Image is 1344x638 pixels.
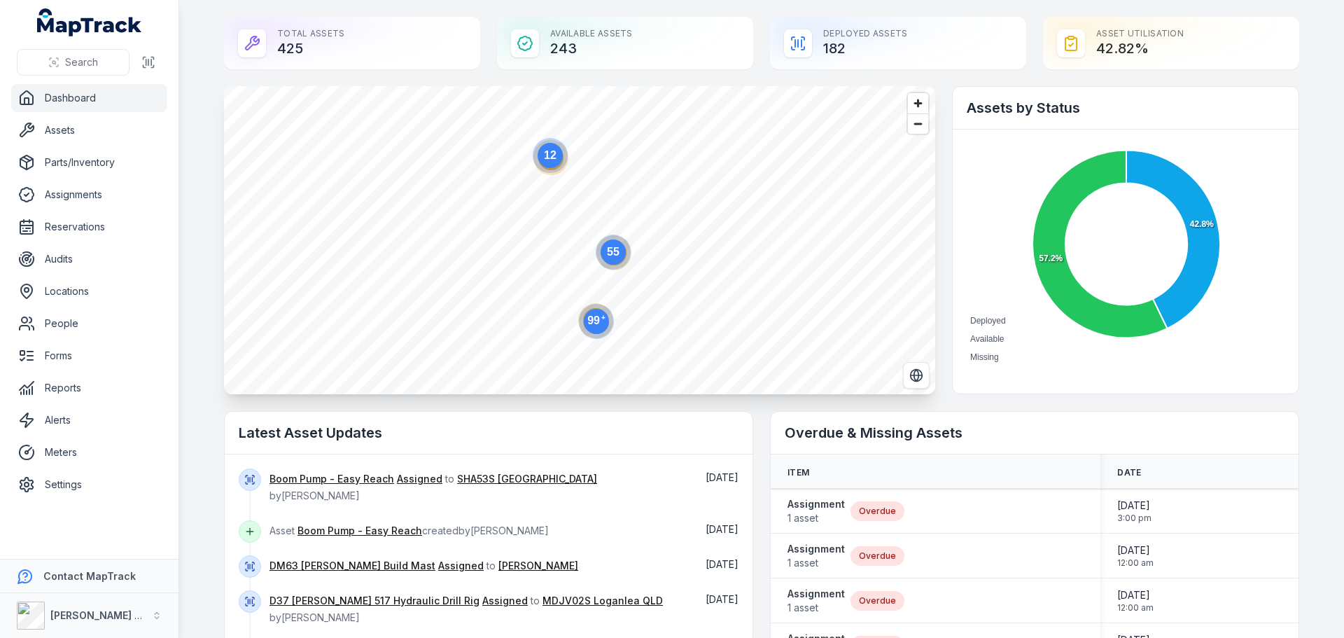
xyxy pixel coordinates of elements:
strong: Assignment [787,497,845,511]
div: Overdue [850,546,904,566]
a: Parts/Inventory [11,148,167,176]
a: People [11,310,167,338]
a: Assignment1 asset [787,497,845,525]
a: Assignment1 asset [787,587,845,615]
time: 10/10/2025, 9:54:28 AM [706,471,738,483]
button: Search [17,49,129,76]
span: Available [970,334,1004,344]
a: Meters [11,438,167,466]
h2: Latest Asset Updates [239,423,738,443]
div: Overdue [850,501,904,521]
a: Boom Pump - Easy Reach [269,472,394,486]
a: Assignment1 asset [787,542,845,570]
time: 9/14/2025, 12:00:00 AM [1117,588,1154,613]
strong: [PERSON_NAME] Group [50,609,165,621]
a: Assigned [482,594,528,608]
span: 1 asset [787,556,845,570]
span: 12:00 am [1117,602,1154,613]
span: Deployed [970,316,1006,326]
a: Settings [11,471,167,499]
tspan: + [601,314,605,321]
h2: Assets by Status [967,98,1284,118]
button: Zoom in [908,93,928,113]
span: [DATE] [706,471,738,483]
span: 3:00 pm [1117,513,1151,524]
text: 12 [544,149,556,161]
span: [DATE] [706,523,738,535]
span: 12:00 am [1117,557,1154,569]
span: to by [PERSON_NAME] [269,473,597,501]
span: [DATE] [1117,588,1154,602]
a: Assigned [438,559,484,573]
strong: Assignment [787,542,845,556]
span: to by [PERSON_NAME] [269,595,663,623]
button: Zoom out [908,113,928,134]
a: Assets [11,116,167,144]
a: Reports [11,374,167,402]
time: 10/7/2025, 7:40:17 AM [706,593,738,605]
a: MDJV02S Loganlea QLD [542,594,663,608]
time: 10/10/2025, 9:07:58 AM [706,523,738,535]
strong: Assignment [787,587,845,601]
a: [PERSON_NAME] [498,559,578,573]
span: Missing [970,352,999,362]
span: 1 asset [787,511,845,525]
span: Asset created by [PERSON_NAME] [269,525,549,536]
a: Audits [11,245,167,273]
a: Locations [11,277,167,305]
text: 99 [587,314,605,326]
span: [DATE] [1117,543,1154,557]
span: [DATE] [706,593,738,605]
time: 10/8/2025, 7:57:44 AM [706,558,738,570]
strong: Contact MapTrack [43,570,136,582]
span: Date [1117,467,1141,478]
span: Search [65,55,98,69]
span: [DATE] [706,558,738,570]
button: Switch to Satellite View [903,362,930,389]
a: Forms [11,342,167,370]
span: Item [787,467,809,478]
a: Assigned [397,472,442,486]
span: 1 asset [787,601,845,615]
a: Reservations [11,213,167,241]
canvas: Map [224,86,935,394]
text: 55 [607,246,619,258]
a: MapTrack [37,8,142,36]
a: D37 [PERSON_NAME] 517 Hydraulic Drill Rig [269,594,479,608]
a: SHA53S [GEOGRAPHIC_DATA] [457,472,597,486]
span: [DATE] [1117,499,1151,513]
div: Overdue [850,591,904,611]
a: Dashboard [11,84,167,112]
span: to [269,560,578,571]
a: Boom Pump - Easy Reach [297,524,422,538]
a: Assignments [11,181,167,209]
time: 9/30/2025, 3:00:00 PM [1117,499,1151,524]
a: Alerts [11,406,167,434]
h2: Overdue & Missing Assets [785,423,1284,443]
time: 7/31/2025, 12:00:00 AM [1117,543,1154,569]
a: DM63 [PERSON_NAME] Build Mast [269,559,435,573]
